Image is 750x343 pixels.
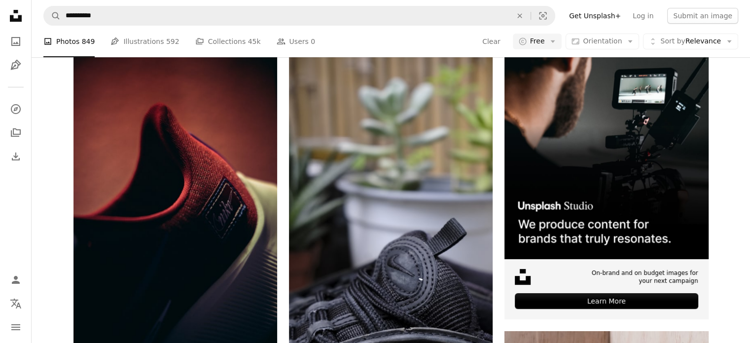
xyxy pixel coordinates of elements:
[44,6,61,25] button: Search Unsplash
[6,317,26,337] button: Menu
[515,293,698,309] div: Learn More
[248,36,261,47] span: 45k
[43,6,555,26] form: Find visuals sitewide
[6,294,26,313] button: Language
[482,34,501,49] button: Clear
[6,147,26,166] a: Download History
[6,99,26,119] a: Explore
[166,36,179,47] span: 592
[530,37,545,46] span: Free
[513,34,562,49] button: Free
[515,269,531,285] img: file-1631678316303-ed18b8b5cb9cimage
[195,26,261,57] a: Collections 45k
[504,55,708,259] img: file-1715652217532-464736461acbimage
[660,37,721,46] span: Relevance
[6,270,26,290] a: Log in / Sign up
[627,8,659,24] a: Log in
[6,55,26,75] a: Illustrations
[311,36,315,47] span: 0
[586,269,698,286] span: On-brand and on budget images for your next campaign
[6,32,26,51] a: Photos
[277,26,316,57] a: Users 0
[583,37,622,45] span: Orientation
[6,123,26,143] a: Collections
[509,6,531,25] button: Clear
[566,34,639,49] button: Orientation
[660,37,685,45] span: Sort by
[531,6,555,25] button: Visual search
[643,34,738,49] button: Sort byRelevance
[504,55,708,319] a: On-brand and on budget images for your next campaignLearn More
[6,6,26,28] a: Home — Unsplash
[110,26,179,57] a: Illustrations 592
[667,8,738,24] button: Submit an image
[73,203,277,212] a: red and white nike shoe
[563,8,627,24] a: Get Unsplash+
[289,203,493,212] a: a pair of black gloves sitting on top of a table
